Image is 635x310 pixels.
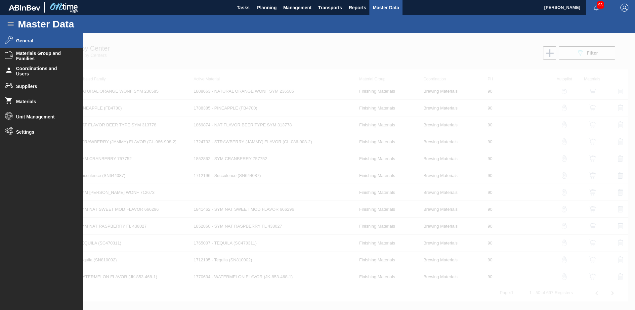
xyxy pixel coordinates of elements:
span: Planning [257,4,276,12]
span: Materials Group and Families [16,51,71,61]
span: Master Data [373,4,399,12]
span: Unit Management [16,114,71,119]
span: Transports [318,4,342,12]
span: Reports [349,4,366,12]
span: Settings [16,129,71,135]
span: Materials [16,99,71,104]
span: Management [283,4,312,12]
h1: Master Data [18,20,135,28]
button: Notifications [586,3,607,12]
span: Suppliers [16,84,71,89]
span: Tasks [236,4,250,12]
img: Logout [620,4,628,12]
span: General [16,38,71,43]
img: TNhmsLtSVTkK8tSr43FrP2fwEKptu5GPRR3wAAAABJRU5ErkJggg== [9,5,40,11]
span: Coordinations and Users [16,66,71,76]
span: 93 [597,1,604,9]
